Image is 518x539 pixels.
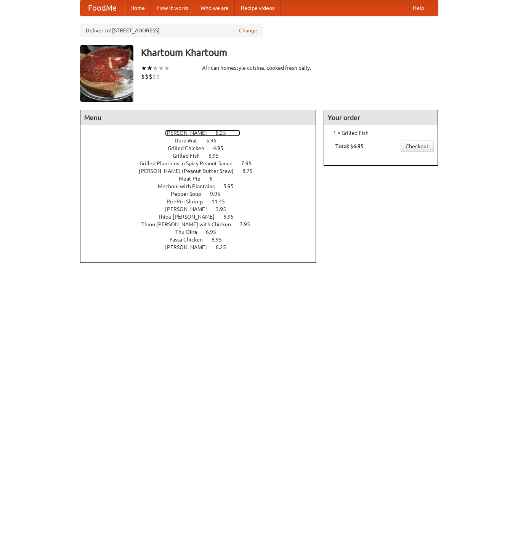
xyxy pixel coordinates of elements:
a: FoodMe [80,0,124,16]
span: Grilled Fish [173,153,207,159]
li: $ [141,72,145,81]
span: Grilled Chicken [168,145,212,151]
a: Meat Pie 6 [179,176,226,182]
span: 8.25 [216,130,234,136]
span: [PERSON_NAME] [165,206,215,212]
span: 8.95 [212,237,229,243]
span: Meat Pie [179,176,208,182]
span: 6.95 [208,153,226,159]
span: 6 [209,176,220,182]
a: Checkout [401,141,434,152]
a: Help [407,0,430,16]
span: 6.95 [206,229,224,235]
span: [PERSON_NAME] [165,130,215,136]
a: Doro Wat 5.95 [175,138,231,144]
span: Thiou [PERSON_NAME] with Chicken [141,221,239,227]
img: angular.jpg [80,45,133,102]
a: Thiou [PERSON_NAME] with Chicken 7.95 [141,221,264,227]
span: 8.75 [242,168,260,174]
span: 5.95 [223,183,241,189]
a: Thu Okra 6.95 [175,229,230,235]
span: 7.95 [241,160,259,166]
span: Pepper Soup [171,191,209,197]
li: $ [156,72,160,81]
a: Yassa Chicken 8.95 [169,237,236,243]
b: Total: $6.95 [335,143,364,149]
span: Doro Wat [175,138,205,144]
h4: Menu [80,110,316,125]
li: $ [152,72,156,81]
div: Deliver to: [STREET_ADDRESS] [80,24,263,37]
li: 1 × Grilled Fish [328,129,434,137]
span: Yassa Chicken [169,237,210,243]
a: Home [124,0,151,16]
a: Who we are [194,0,235,16]
h3: Khartoum Khartoum [141,45,438,60]
li: ★ [158,64,164,72]
a: [PERSON_NAME] 3.95 [165,206,240,212]
span: Piri-Piri Shrimp [167,198,210,205]
span: Thiou [PERSON_NAME] [158,214,222,220]
a: How it works [151,0,194,16]
a: [PERSON_NAME] (Peanut Butter Stew) 8.75 [139,168,267,174]
span: 11.45 [212,198,233,205]
span: Thu Okra [175,229,205,235]
span: 8.25 [216,244,234,250]
span: 9.95 [210,191,228,197]
a: Change [239,27,257,34]
li: ★ [141,64,147,72]
a: Piri-Piri Shrimp 11.45 [167,198,239,205]
a: Grilled Chicken 4.95 [168,145,237,151]
li: $ [145,72,149,81]
a: [PERSON_NAME] 8.25 [165,130,240,136]
span: Grilled Plantains in Spicy Peanut Sauce [140,160,240,166]
li: $ [149,72,152,81]
a: Pepper Soup 9.95 [171,191,234,197]
h4: Your order [324,110,438,125]
li: ★ [147,64,152,72]
span: [PERSON_NAME] [165,244,215,250]
span: 3.95 [216,206,234,212]
a: Thiou [PERSON_NAME] 6.95 [158,214,248,220]
span: [PERSON_NAME] (Peanut Butter Stew) [139,168,241,174]
a: Mechoui with Plantains 5.95 [158,183,248,189]
span: 4.95 [213,145,231,151]
span: 6.95 [223,214,241,220]
span: Mechoui with Plantains [158,183,222,189]
a: [PERSON_NAME] 8.25 [165,244,240,250]
li: ★ [164,64,170,72]
a: Recipe videos [235,0,281,16]
a: Grilled Fish 6.95 [173,153,233,159]
span: 7.95 [240,221,258,227]
div: African homestyle cuisine, cooked fresh daily. [202,64,316,72]
li: ★ [152,64,158,72]
span: 5.95 [206,138,224,144]
a: Grilled Plantains in Spicy Peanut Sauce 7.95 [140,160,266,166]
